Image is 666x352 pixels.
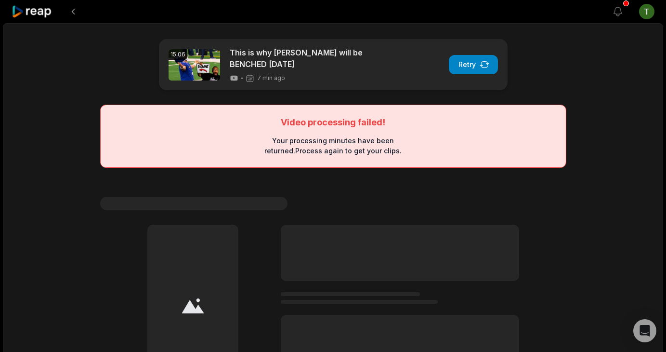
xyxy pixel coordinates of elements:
button: Retry [449,55,498,74]
span: #1 Lorem ipsum dolor sit amet consecteturs [100,197,287,210]
div: Open Intercom Messenger [633,319,656,342]
a: This is why [PERSON_NAME] will be BENCHED [DATE] [230,47,396,70]
div: Your processing minutes have been returned. Process again to get your clips. [263,135,403,156]
span: 7 min ago [257,74,285,82]
div: Video processing failed! [281,117,385,128]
